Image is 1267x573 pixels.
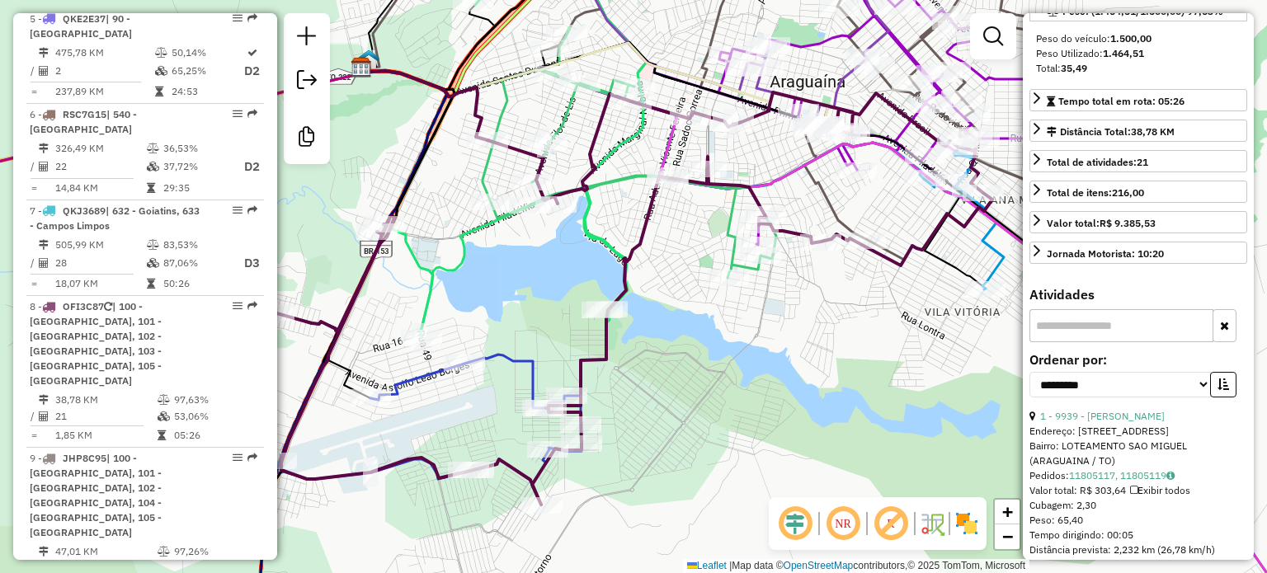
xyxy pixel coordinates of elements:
i: Tempo total em rota [155,87,163,96]
a: Distância Total:38,78 KM [1029,120,1247,142]
a: Exportar sessão [290,63,323,101]
span: 6 - [30,108,137,135]
i: Distância Total [39,547,49,557]
a: Jornada Motorista: 10:20 [1029,242,1247,264]
img: Exibir/Ocultar setores [954,510,980,537]
i: Observações [1166,471,1175,481]
em: Opções [233,453,243,463]
a: Tempo total em rota: 05:26 [1029,89,1247,111]
td: 97,26% [173,543,257,560]
span: Total de atividades: [1047,156,1148,168]
strong: 1.464,51 [1103,47,1144,59]
td: 38,78 KM [54,392,157,408]
div: Peso: (1.464,51/1.500,00) 97,63% [1029,25,1247,82]
td: / [30,408,38,425]
i: Tempo total em rota [158,430,166,440]
span: Tempo total em rota: 05:26 [1058,95,1185,107]
a: Zoom in [995,500,1020,524]
td: 83,53% [162,237,228,253]
td: 14,84 KM [54,180,146,196]
div: Bairro: LOTEAMENTO SAO MIGUEL (ARAGUAINA / TO) [1029,439,1247,468]
td: 237,89 KM [54,83,154,100]
td: 37,72% [162,157,228,177]
strong: R$ 9.385,53 [1100,217,1156,229]
td: / [30,61,38,82]
img: Fluxo de ruas [919,510,945,537]
span: 5 - [30,12,132,40]
td: / [30,157,38,177]
i: Total de Atividades [39,411,49,421]
a: Criar modelo [290,120,323,157]
span: JHP8C95 [63,452,106,464]
span: 9 - [30,452,162,538]
strong: 35,49 [1061,62,1087,74]
i: Distância Total [39,240,49,250]
td: 21 [54,408,157,425]
i: Distância Total [39,395,49,405]
i: Tempo total em rota [147,279,155,289]
td: 97,63% [173,392,257,408]
td: 50:26 [162,275,228,292]
i: Distância Total [39,143,49,153]
td: 24:53 [171,83,243,100]
i: % de utilização da cubagem [158,411,170,421]
div: Distância Total: [1047,124,1175,139]
span: OFI3C87 [63,300,104,312]
div: Endereço: [STREET_ADDRESS] [1029,424,1247,439]
a: Nova sessão e pesquisa [290,20,323,57]
img: SOLAR - DMC [351,57,372,78]
td: 18,07 KM [54,275,146,292]
td: = [30,180,38,196]
td: 326,49 KM [54,140,146,157]
span: QKJ3689 [63,204,106,217]
td: 50,14% [171,45,243,61]
strong: 216,00 [1112,186,1144,199]
span: + [1002,501,1013,522]
em: Rota exportada [247,453,257,463]
span: 8 - [30,300,162,387]
em: Rota exportada [247,109,257,119]
span: Ocultar NR [823,504,863,543]
i: % de utilização da cubagem [147,162,159,171]
td: 05:26 [173,427,257,444]
a: Exibir filtros [977,20,1010,53]
span: − [1002,526,1013,547]
i: % de utilização do peso [155,48,167,58]
td: 28 [54,253,146,274]
i: % de utilização da cubagem [155,66,167,76]
span: 38,78 KM [1131,125,1175,138]
td: 47,01 KM [54,543,157,560]
strong: 1.500,00 [1110,32,1152,45]
div: Atividade não roteirizada - J R DISTRIBUIDORA BE [800,118,841,134]
label: Ordenar por: [1029,350,1247,369]
div: Janela utilizada início: 00:00 [1029,557,1247,572]
span: | 632 - Goiatins, 633 - Campos Limpos [30,204,200,232]
em: Opções [233,205,243,215]
i: Total de Atividades [39,258,49,268]
a: Leaflet [687,560,727,571]
td: 87,06% [162,253,228,274]
a: Total de atividades:21 [1029,150,1247,172]
i: % de utilização da cubagem [147,258,159,268]
td: 65,25% [171,61,243,82]
td: 475,78 KM [54,45,154,61]
td: = [30,275,38,292]
a: 1 - 9939 - [PERSON_NAME] [1040,410,1165,422]
i: % de utilização do peso [147,143,159,153]
td: = [30,427,38,444]
em: Rota exportada [247,13,257,23]
div: Atividade não roteirizada - J R DISTRIBUIDORA BE [803,116,844,133]
div: Map data © contributors,© 2025 TomTom, Microsoft [683,559,1029,573]
a: OpenStreetMap [784,560,854,571]
td: 53,06% [173,408,257,425]
em: Opções [233,301,243,311]
a: Valor total:R$ 9.385,53 [1029,211,1247,233]
p: D2 [244,62,260,81]
td: 36,53% [162,140,228,157]
td: / [30,253,38,274]
i: Rota otimizada [247,48,257,58]
div: Peso Utilizado: [1036,46,1241,61]
strong: 21 [1137,156,1148,168]
td: = [30,83,38,100]
span: RSC7G15 [63,108,106,120]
